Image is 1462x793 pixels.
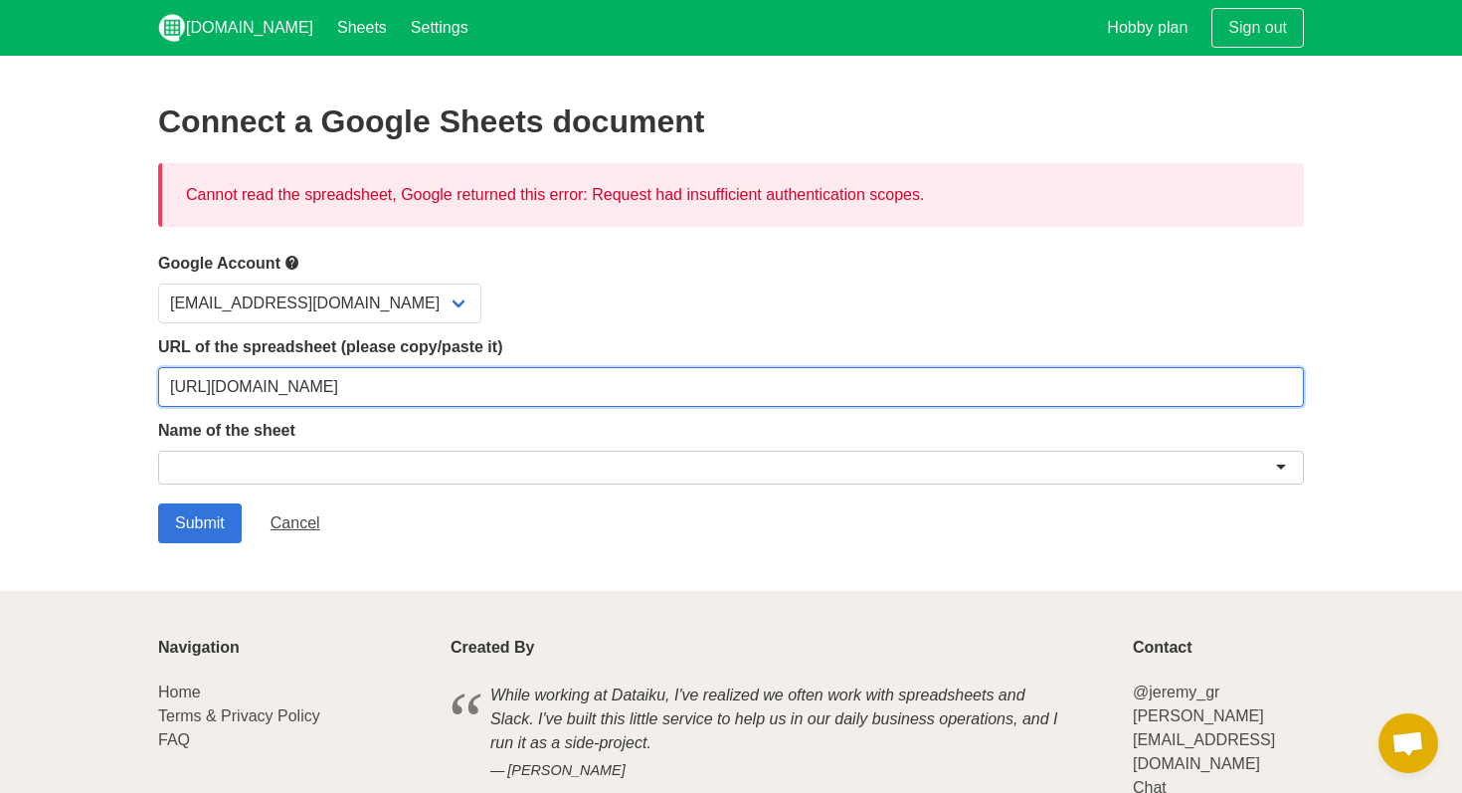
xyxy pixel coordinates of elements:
p: Navigation [158,639,427,657]
label: Google Account [158,251,1304,276]
input: Submit [158,503,242,543]
cite: [PERSON_NAME] [490,760,1069,782]
a: @jeremy_gr [1133,684,1219,700]
label: URL of the spreadsheet (please copy/paste it) [158,335,1304,359]
p: Created By [451,639,1109,657]
input: Should start with https://docs.google.com/spreadsheets/d/ [158,367,1304,407]
a: [PERSON_NAME][EMAIL_ADDRESS][DOMAIN_NAME] [1133,707,1275,772]
a: Sign out [1211,8,1304,48]
a: Home [158,684,201,700]
div: Cannot read the spreadsheet, Google returned this error: Request had insufficient authentication ... [158,163,1304,227]
a: Cancel [254,503,337,543]
div: Open chat [1378,713,1438,773]
img: logo_v2_white.png [158,14,186,42]
p: Contact [1133,639,1304,657]
h2: Connect a Google Sheets document [158,103,1304,139]
blockquote: While working at Dataiku, I've realized we often work with spreadsheets and Slack. I've built thi... [451,681,1109,785]
a: FAQ [158,731,190,748]
a: Terms & Privacy Policy [158,707,320,724]
label: Name of the sheet [158,419,1304,443]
